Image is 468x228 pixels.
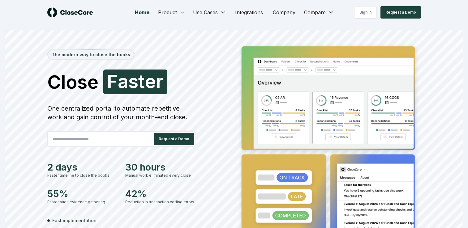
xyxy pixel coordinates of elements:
[304,9,326,16] span: Compare
[47,173,118,178] div: Faster timeline to close the books
[138,72,145,91] span: t
[354,6,377,19] a: Sign in
[47,7,93,17] img: logo
[125,199,196,205] div: Reduction in transaction coding errors
[125,173,196,178] div: Manual work eliminated every close
[193,9,218,16] span: Use Cases
[130,6,154,19] a: Home
[156,72,163,91] span: r
[107,72,118,91] span: F
[47,162,118,173] div: 2 days
[52,217,97,224] span: Fast implementation
[118,72,128,91] span: a
[300,6,338,19] button: Compare
[158,9,177,16] span: Product
[48,50,134,59] div: The modern way to close the books
[189,6,230,19] button: Use Cases
[47,188,118,199] div: 55%
[154,133,194,145] button: Request a Demo
[268,6,300,19] a: Company
[47,199,118,205] div: Faster audit evidence gathering
[47,104,196,121] div: One centralized portal to automate repetitive work and gain control of your month-end close.
[380,6,421,19] button: Request a Demo
[128,72,138,91] span: s
[125,188,196,199] div: 42%
[145,72,156,91] span: e
[154,6,189,19] button: Product
[47,73,98,91] span: Close
[125,162,196,173] div: 30 hours
[230,6,268,19] a: Integrations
